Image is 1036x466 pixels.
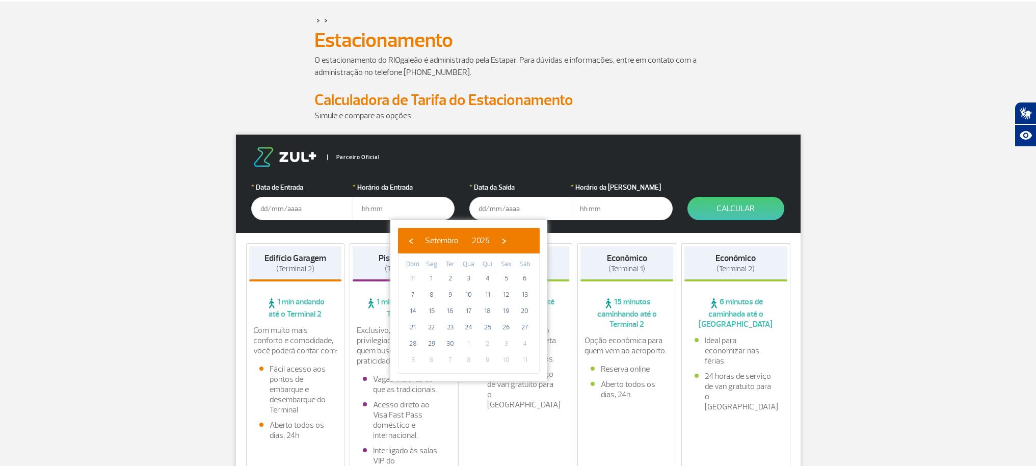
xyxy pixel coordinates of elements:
span: 13 [517,287,533,303]
span: 16 [442,303,458,319]
li: Fácil acesso aos pontos de embarque e desembarque do Terminal [259,364,332,415]
button: Abrir recursos assistivos. [1015,124,1036,147]
span: 2 [442,270,458,287]
label: Horário da Entrada [353,182,455,193]
span: 15 minutos caminhando até o Terminal 2 [580,297,673,329]
li: 24 horas de serviço de van gratuito para o [GEOGRAPHIC_DATA] [477,369,560,410]
strong: Econômico [607,253,647,264]
span: 9 [442,287,458,303]
div: Plugin de acessibilidade da Hand Talk. [1015,102,1036,147]
label: Data de Entrada [251,182,353,193]
button: Abrir tradutor de língua de sinais. [1015,102,1036,124]
th: weekday [460,259,479,270]
li: Ideal para economizar nas férias [695,335,777,366]
span: 5 [405,352,421,368]
bs-datepicker-navigation-view: ​ ​ ​ [403,234,512,244]
span: 22 [423,319,440,335]
span: 1 [423,270,440,287]
span: 8 [423,287,440,303]
h1: Estacionamento [314,32,722,49]
p: O estacionamento do RIOgaleão é administrado pela Estapar. Para dúvidas e informações, entre em c... [314,54,722,79]
span: (Terminal 2) [276,264,314,274]
span: Setembro [425,236,459,246]
input: hh:mm [571,197,673,220]
p: Opção econômica para quem vem ao aeroporto. [585,335,669,356]
th: weekday [515,259,534,270]
li: Reserva online [591,364,663,374]
p: Simule e compare as opções. [314,110,722,122]
li: Aberto todos os dias, 24h. [591,379,663,400]
span: 5 [498,270,514,287]
span: 15 [423,303,440,319]
span: 2025 [472,236,490,246]
span: 3 [498,335,514,352]
a: > [316,14,320,26]
span: 1 [461,335,477,352]
li: 24 horas de serviço de van gratuito para o [GEOGRAPHIC_DATA] [695,371,777,412]
span: 18 [480,303,496,319]
span: 11 [480,287,496,303]
li: Vagas maiores do que as tradicionais. [363,374,445,395]
span: 1 min andando até o Terminal 2 [353,297,456,319]
span: 10 [461,287,477,303]
span: 14 [405,303,421,319]
span: 20 [517,303,533,319]
span: 2 [480,335,496,352]
span: 7 [442,352,458,368]
li: Acesso direto ao Visa Fast Pass doméstico e internacional. [363,400,445,441]
span: 27 [517,319,533,335]
span: 1 min andando até o Terminal 2 [249,297,342,319]
span: 8 [461,352,477,368]
bs-datepicker-container: calendar [390,220,547,381]
span: 24 [461,319,477,335]
strong: Edifício Garagem [264,253,326,264]
span: 29 [423,335,440,352]
p: Com muito mais conforto e comodidade, você poderá contar com: [253,325,338,356]
span: 7 [405,287,421,303]
p: Exclusivo, com localização privilegiada e ideal para quem busca conforto e praticidade. [357,325,451,366]
span: (Terminal 1) [608,264,645,274]
span: 12 [498,287,514,303]
strong: Piso Premium [379,253,429,264]
span: 6 [517,270,533,287]
span: 17 [461,303,477,319]
span: Parceiro Oficial [327,154,380,160]
th: weekday [404,259,422,270]
span: 30 [442,335,458,352]
span: 31 [405,270,421,287]
button: Setembro [418,233,465,248]
span: 23 [442,319,458,335]
th: weekday [422,259,441,270]
th: weekday [478,259,497,270]
span: 3 [461,270,477,287]
button: ‹ [403,233,418,248]
button: Calcular [687,197,784,220]
th: weekday [441,259,460,270]
li: Aberto todos os dias, 24h [259,420,332,441]
label: Data da Saída [469,182,571,193]
span: (Terminal 2) [716,264,755,274]
span: 11 [517,352,533,368]
h2: Calculadora de Tarifa do Estacionamento [314,91,722,110]
span: 26 [498,319,514,335]
button: › [496,233,512,248]
span: 21 [405,319,421,335]
input: dd/mm/aaaa [251,197,353,220]
span: 9 [480,352,496,368]
img: logo-zul.png [251,147,318,167]
span: 25 [480,319,496,335]
span: 4 [517,335,533,352]
span: 4 [480,270,496,287]
a: > [324,14,328,26]
span: (Terminal 2) [385,264,423,274]
button: 2025 [465,233,496,248]
span: 28 [405,335,421,352]
span: 10 [498,352,514,368]
label: Horário da [PERSON_NAME] [571,182,673,193]
input: hh:mm [353,197,455,220]
span: 6 [423,352,440,368]
span: 19 [498,303,514,319]
strong: Econômico [715,253,756,264]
